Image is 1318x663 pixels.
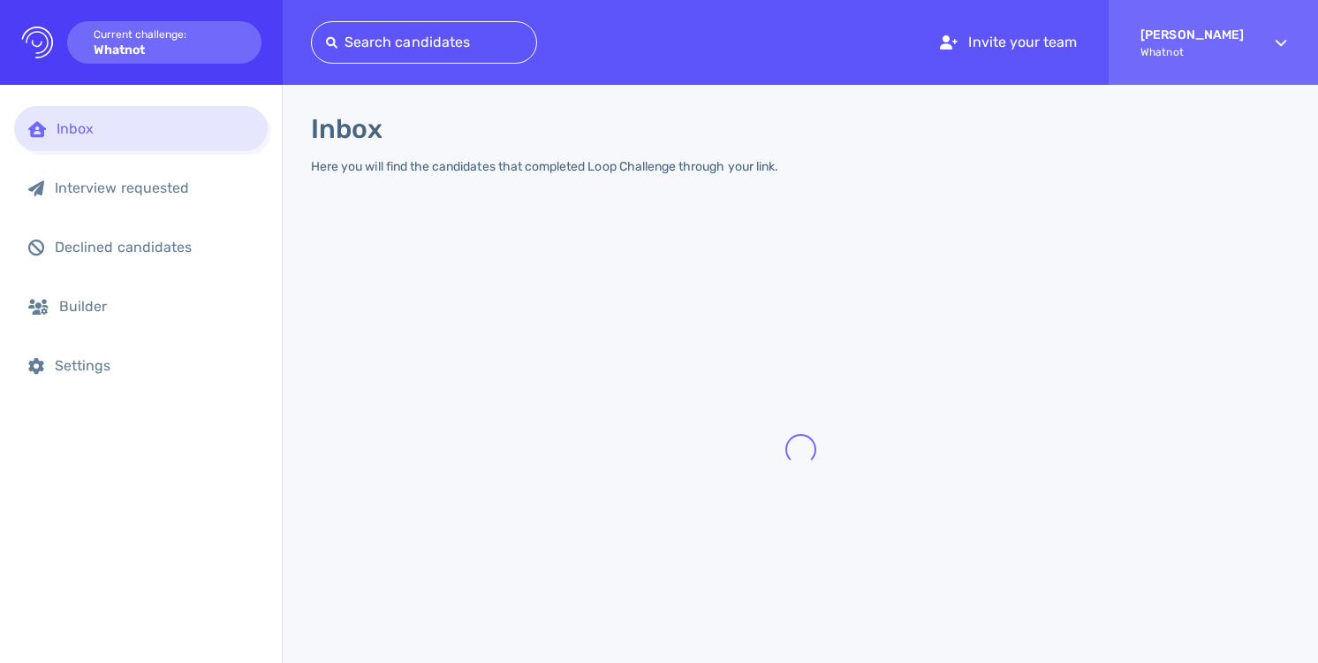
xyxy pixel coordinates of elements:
div: Declined candidates [55,239,254,255]
div: Interview requested [55,179,254,196]
h1: Inbox [311,113,383,145]
div: Here you will find the candidates that completed Loop Challenge through your link. [311,159,778,174]
span: Whatnot [1140,46,1244,58]
div: Builder [59,298,254,315]
div: Settings [55,357,254,374]
div: Inbox [57,120,254,137]
strong: [PERSON_NAME] [1140,27,1244,42]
